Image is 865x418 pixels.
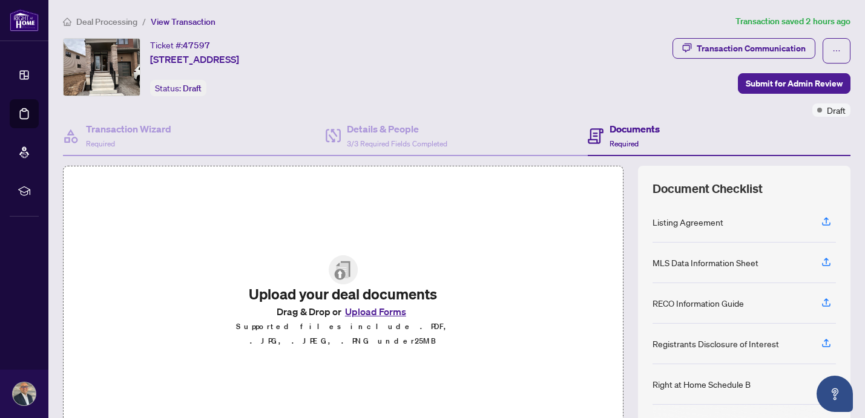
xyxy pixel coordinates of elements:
[183,83,202,94] span: Draft
[10,9,39,31] img: logo
[832,47,841,55] span: ellipsis
[653,256,758,269] div: MLS Data Information Sheet
[738,73,850,94] button: Submit for Admin Review
[76,16,137,27] span: Deal Processing
[673,38,815,59] button: Transaction Communication
[827,103,846,117] span: Draft
[610,122,660,136] h4: Documents
[183,40,210,51] span: 47597
[697,39,806,58] div: Transaction Communication
[735,15,850,28] article: Transaction saved 2 hours ago
[653,296,744,310] div: RECO Information Guide
[341,304,410,319] button: Upload Forms
[228,319,459,348] p: Supported files include .PDF, .JPG, .JPEG, .PNG under 25 MB
[653,377,751,391] div: Right at Home Schedule B
[64,39,140,96] img: IMG-X12318172_1.jpg
[150,52,239,67] span: [STREET_ADDRESS]
[218,246,469,358] span: File UploadUpload your deal documentsDrag & Drop orUpload FormsSupported files include .PDF, .JPG...
[653,337,779,350] div: Registrants Disclosure of Interest
[817,376,853,412] button: Open asap
[329,255,358,284] img: File Upload
[142,15,146,28] li: /
[347,122,447,136] h4: Details & People
[86,122,171,136] h4: Transaction Wizard
[610,139,639,148] span: Required
[228,284,459,304] h2: Upload your deal documents
[151,16,215,27] span: View Transaction
[347,139,447,148] span: 3/3 Required Fields Completed
[13,382,36,405] img: Profile Icon
[86,139,115,148] span: Required
[746,74,843,93] span: Submit for Admin Review
[150,80,206,96] div: Status:
[277,304,410,319] span: Drag & Drop or
[653,215,723,229] div: Listing Agreement
[653,180,763,197] span: Document Checklist
[63,18,71,26] span: home
[150,38,210,52] div: Ticket #:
